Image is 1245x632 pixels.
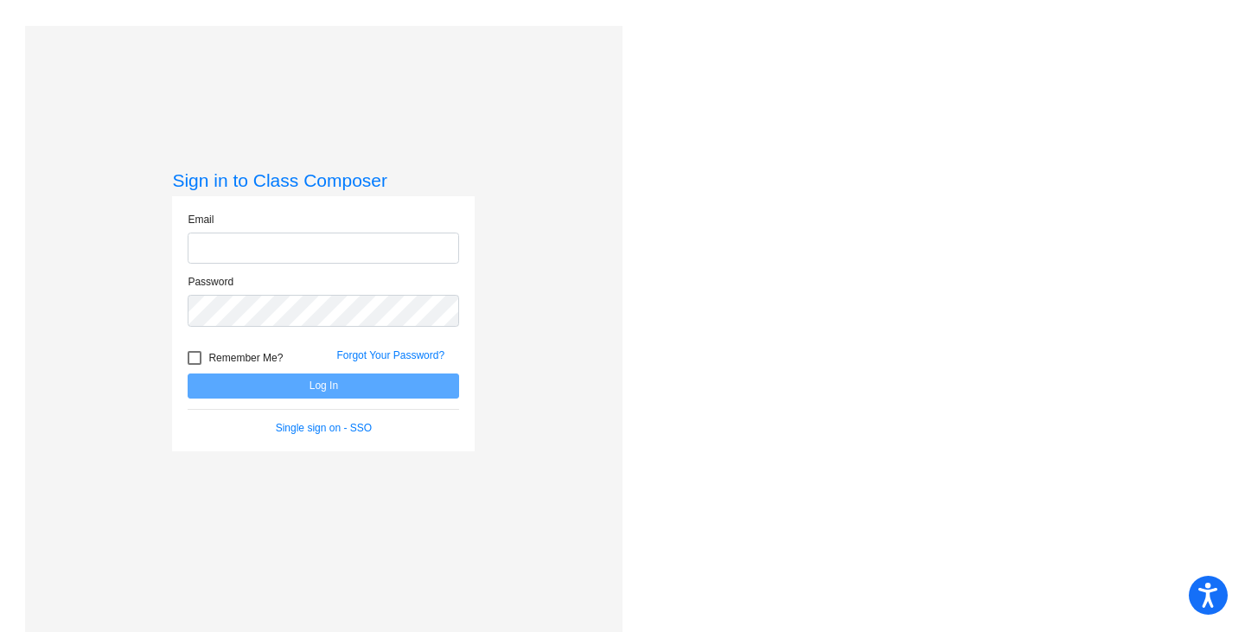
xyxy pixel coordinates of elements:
[208,348,283,368] span: Remember Me?
[276,422,372,434] a: Single sign on - SSO
[188,274,233,290] label: Password
[188,212,214,227] label: Email
[172,169,475,191] h3: Sign in to Class Composer
[336,349,444,361] a: Forgot Your Password?
[188,373,459,399] button: Log In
